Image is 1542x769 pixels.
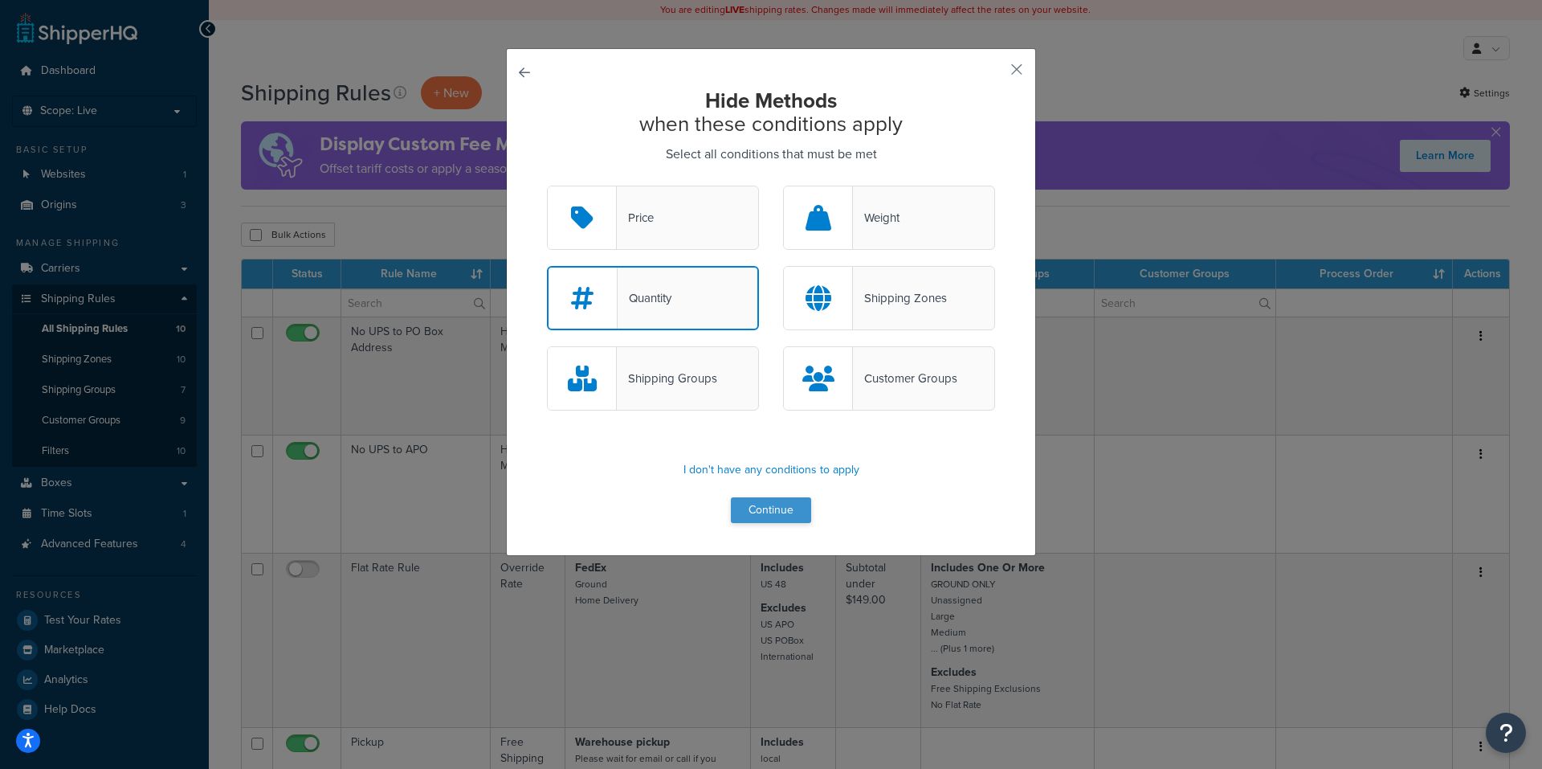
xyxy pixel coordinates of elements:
[1486,713,1526,753] button: Open Resource Center
[617,207,654,229] div: Price
[547,143,995,166] p: Select all conditions that must be met
[853,287,947,309] div: Shipping Zones
[853,207,899,229] div: Weight
[547,459,995,481] p: I don't have any conditions to apply
[705,85,837,116] strong: Hide Methods
[547,89,995,135] h2: when these conditions apply
[617,367,717,390] div: Shipping Groups
[618,287,671,309] div: Quantity
[731,497,811,523] button: Continue
[853,367,957,390] div: Customer Groups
